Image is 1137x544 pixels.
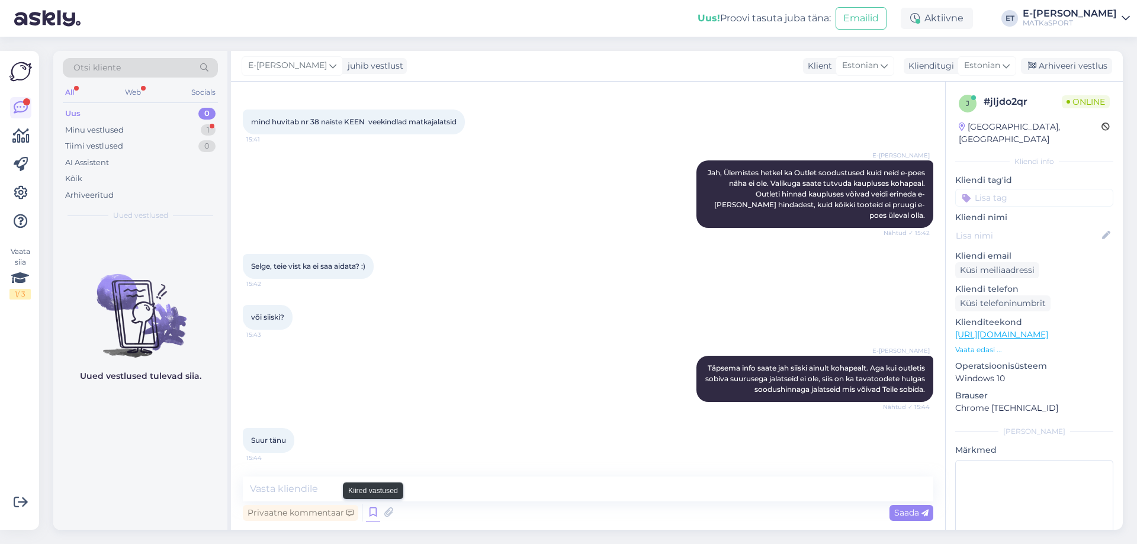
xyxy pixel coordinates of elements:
div: Socials [189,85,218,100]
small: Kiired vastused [348,485,398,496]
button: Emailid [836,7,887,30]
input: Lisa nimi [956,229,1100,242]
span: 15:43 [246,330,291,339]
img: Askly Logo [9,60,32,83]
span: või siiski? [251,313,284,321]
div: E-[PERSON_NAME] [1023,9,1117,18]
span: Selge, teie vist ka ei saa aidata? :) [251,262,365,271]
p: Chrome [TECHNICAL_ID] [955,402,1113,414]
div: 0 [198,140,216,152]
div: Klient [803,60,832,72]
div: [GEOGRAPHIC_DATA], [GEOGRAPHIC_DATA] [959,121,1101,146]
p: Klienditeekond [955,316,1113,329]
div: 0 [198,108,216,120]
span: Estonian [964,59,1000,72]
div: 1 / 3 [9,289,31,300]
p: Brauser [955,390,1113,402]
span: Saada [894,507,929,518]
span: Online [1062,95,1110,108]
div: 1 [201,124,216,136]
span: mind huvitab nr 38 naiste KEEN veekindlad matkajalatsid [251,117,457,126]
p: Vaata edasi ... [955,345,1113,355]
div: Kõik [65,173,82,185]
p: Kliendi nimi [955,211,1113,224]
div: Proovi tasuta juba täna: [698,11,831,25]
div: [PERSON_NAME] [955,426,1113,437]
div: ET [1001,10,1018,27]
div: Tiimi vestlused [65,140,123,152]
img: No chats [53,253,227,359]
div: MATKaSPORT [1023,18,1117,28]
p: Kliendi telefon [955,283,1113,295]
span: Nähtud ✓ 15:44 [883,403,930,411]
div: Kliendi info [955,156,1113,167]
a: [URL][DOMAIN_NAME] [955,329,1048,340]
div: Vaata siia [9,246,31,300]
input: Lisa tag [955,189,1113,207]
div: Arhiveeri vestlus [1021,58,1112,74]
span: 15:42 [246,279,291,288]
div: Aktiivne [901,8,973,29]
span: Uued vestlused [113,210,168,221]
span: 15:44 [246,453,291,462]
div: Privaatne kommentaar [243,505,358,521]
p: Märkmed [955,444,1113,456]
div: juhib vestlust [343,60,403,72]
p: Uued vestlused tulevad siia. [80,370,201,382]
span: E-[PERSON_NAME] [872,346,930,355]
div: Web [123,85,143,100]
span: Otsi kliente [73,62,121,74]
b: Uus! [698,12,720,24]
div: Küsi telefoninumbrit [955,295,1051,311]
span: j [966,99,969,108]
div: Uus [65,108,81,120]
div: Küsi meiliaadressi [955,262,1039,278]
div: Arhiveeritud [65,189,114,201]
span: E-[PERSON_NAME] [872,151,930,160]
span: E-[PERSON_NAME] [248,59,327,72]
div: Minu vestlused [65,124,124,136]
p: Windows 10 [955,372,1113,385]
span: Nähtud ✓ 15:42 [884,228,930,237]
span: 15:41 [246,135,291,144]
span: Estonian [842,59,878,72]
p: Kliendi email [955,250,1113,262]
div: # jljdo2qr [984,95,1062,109]
span: Suur tänu [251,436,286,445]
span: Jah, Ülemistes hetkel ka Outlet soodustused kuid neid e-poes näha ei ole. Valikuga saate tutvuda ... [708,168,927,220]
div: Klienditugi [904,60,954,72]
div: All [63,85,76,100]
a: E-[PERSON_NAME]MATKaSPORT [1023,9,1130,28]
p: Operatsioonisüsteem [955,360,1113,372]
span: Täpsema info saate jah siiski ainult kohapealt. Aga kui outletis sobiva suurusega jalatseid ei ol... [705,363,927,394]
p: Kliendi tag'id [955,174,1113,186]
div: AI Assistent [65,157,109,169]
